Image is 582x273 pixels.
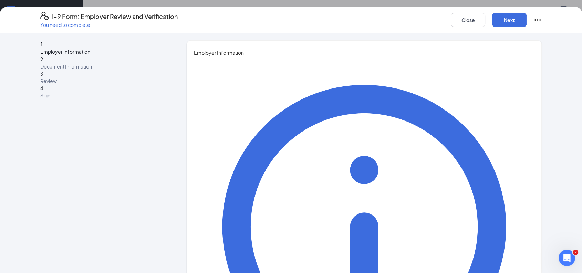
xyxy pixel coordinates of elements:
p: You need to complete [40,21,178,28]
span: Document Information [40,63,166,70]
svg: FormI9EVerifyIcon [40,12,49,20]
h4: I-9 Form: Employer Review and Verification [52,12,178,21]
span: 3 [40,71,43,77]
span: 2 [573,250,578,255]
span: Review [40,77,166,84]
span: 1 [40,41,43,47]
span: Sign [40,92,166,99]
iframe: Intercom live chat [559,250,575,266]
span: 2 [40,56,43,62]
button: Next [492,13,527,27]
button: Close [451,13,485,27]
span: Employer Information [40,48,166,55]
span: 4 [40,85,43,91]
span: Employer Information [194,49,534,56]
svg: Ellipses [533,16,542,24]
